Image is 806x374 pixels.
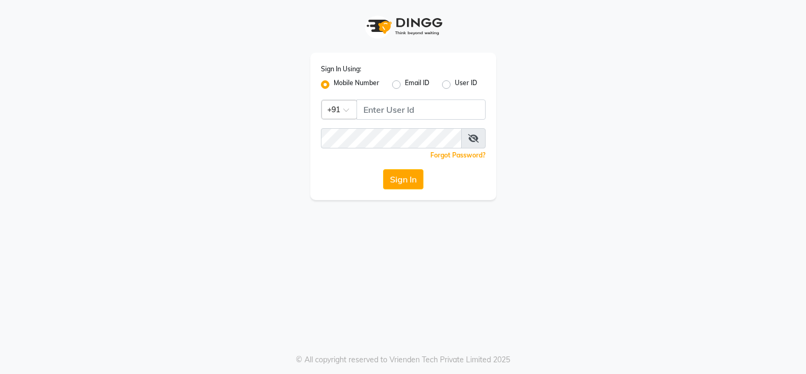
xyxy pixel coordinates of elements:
[334,78,379,91] label: Mobile Number
[430,151,486,159] a: Forgot Password?
[361,11,446,42] img: logo1.svg
[405,78,429,91] label: Email ID
[383,169,423,189] button: Sign In
[357,99,486,120] input: Username
[321,64,361,74] label: Sign In Using:
[455,78,477,91] label: User ID
[321,128,462,148] input: Username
